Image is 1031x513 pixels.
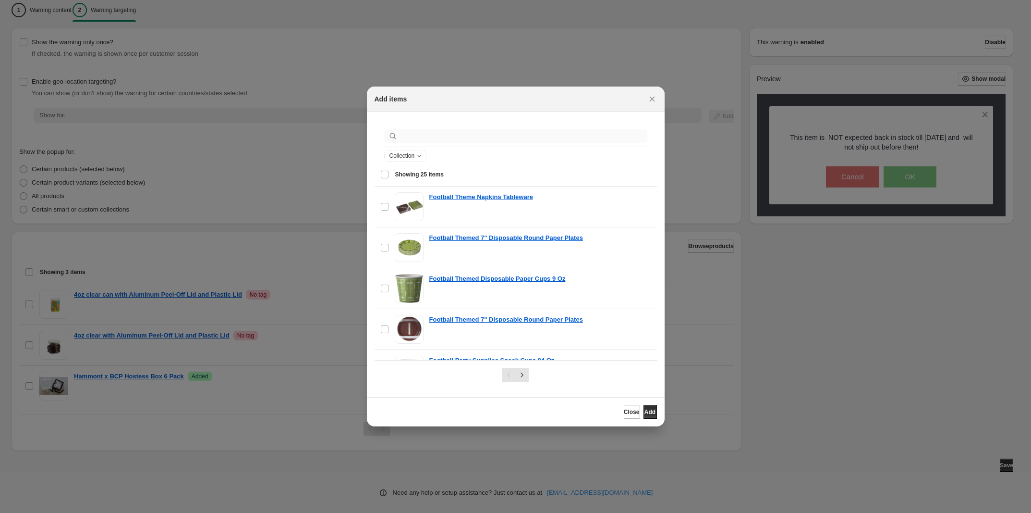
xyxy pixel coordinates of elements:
a: Football Themed Disposable Paper Cups 9 Oz [429,274,566,284]
a: Football Themed 7" Disposable Round Paper Plates [429,233,583,243]
a: Football Party Supplies Snack Cups 84 Oz [429,356,555,365]
button: Collection [385,150,426,161]
img: Football Themed Disposable Paper Cups 9 Oz [395,274,424,303]
a: Football Theme Napkins Tableware [429,192,533,202]
img: Football Theme Napkins Tableware [395,192,424,221]
h2: Add items [375,94,407,104]
a: Football Themed 7" Disposable Round Paper Plates [429,315,583,325]
span: Showing 25 items [395,171,444,178]
button: Add [643,405,657,419]
img: Football Themed 7" Disposable Round Paper Plates [395,233,424,262]
button: Next [515,368,529,382]
img: Football Party Supplies Snack Cups 84 Oz [395,356,424,385]
span: Close [624,408,640,416]
span: Add [644,408,655,416]
button: Close [624,405,640,419]
button: Close [645,92,659,106]
span: Collection [389,152,415,160]
img: Football Themed 7" Disposable Round Paper Plates [395,315,424,344]
nav: Pagination [502,368,529,382]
